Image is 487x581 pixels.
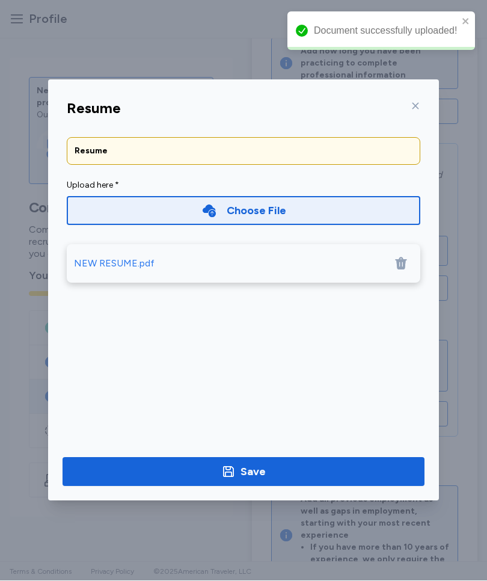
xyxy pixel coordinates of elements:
div: Choose File [227,203,286,220]
div: Document successfully uploaded! [314,24,458,38]
button: close [462,17,470,26]
div: Resume [67,99,121,118]
div: Resume [75,146,412,158]
div: Upload here * [67,180,420,192]
button: Save [63,458,424,487]
div: NEW RESUME.pdf [74,257,155,271]
div: Save [240,464,266,481]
